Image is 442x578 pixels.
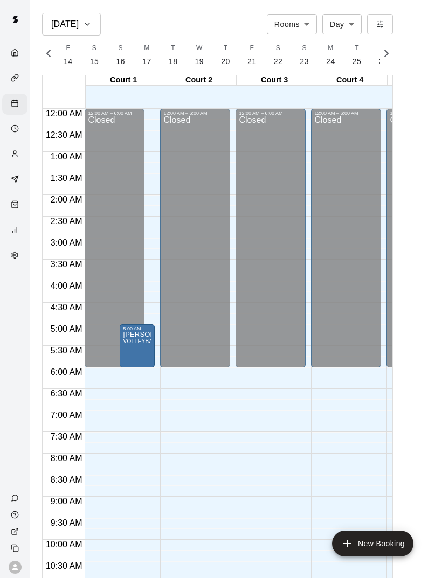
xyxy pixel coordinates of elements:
[276,43,280,54] span: S
[344,40,370,71] button: T25
[48,303,85,312] span: 4:30 AM
[221,56,230,67] p: 20
[48,217,85,226] span: 2:30 AM
[48,152,85,161] span: 1:00 AM
[48,454,85,463] span: 8:00 AM
[55,40,81,71] button: F14
[43,561,85,570] span: 10:30 AM
[370,40,396,71] button: 26
[326,56,335,67] p: 24
[48,260,85,269] span: 3:30 AM
[43,540,85,549] span: 10:00 AM
[322,14,362,34] div: Day
[92,43,96,54] span: S
[317,40,344,71] button: M24
[120,324,155,367] div: 5:00 AM – 6:00 AM: Chris Austin
[291,40,317,71] button: S23
[267,14,317,34] div: Rooms
[300,56,309,67] p: 23
[247,56,257,67] p: 21
[328,43,333,54] span: M
[81,40,108,71] button: S15
[85,109,144,367] div: 12:00 AM – 6:00 AM: Closed
[142,56,151,67] p: 17
[42,13,101,36] button: [DATE]
[314,110,378,116] div: 12:00 AM – 6:00 AM
[48,238,85,247] span: 3:00 AM
[161,75,237,86] div: Court 2
[90,56,99,67] p: 15
[88,116,141,371] div: Closed
[353,56,362,67] p: 25
[314,116,378,371] div: Closed
[48,497,85,506] span: 9:00 AM
[224,43,228,54] span: T
[48,432,85,441] span: 7:30 AM
[48,324,85,333] span: 5:00 AM
[239,116,302,371] div: Closed
[312,75,388,86] div: Court 4
[2,523,30,540] a: View public page
[332,531,413,556] button: add
[187,40,213,71] button: W19
[48,410,85,420] span: 7:00 AM
[250,43,254,54] span: F
[2,540,30,556] div: Copy public page link
[195,56,204,67] p: 19
[123,338,310,344] span: VOLLEYBALL Court Rental (Everyday After 3 pm and All Day Weekends)
[48,173,85,183] span: 1:30 AM
[144,43,149,54] span: M
[88,110,141,116] div: 12:00 AM – 6:00 AM
[43,109,85,118] span: 12:00 AM
[160,109,230,367] div: 12:00 AM – 6:00 AM: Closed
[378,56,388,67] p: 26
[48,389,85,398] span: 6:30 AM
[134,40,160,71] button: M17
[274,56,283,67] p: 22
[48,518,85,527] span: 9:30 AM
[237,75,312,86] div: Court 3
[43,130,85,140] span: 12:30 AM
[123,326,151,331] div: 5:00 AM – 6:00 AM
[119,43,123,54] span: S
[239,110,302,116] div: 12:00 AM – 6:00 AM
[86,75,161,86] div: Court 1
[48,195,85,204] span: 2:00 AM
[311,109,381,367] div: 12:00 AM – 6:00 AM: Closed
[302,43,306,54] span: S
[107,40,134,71] button: S16
[2,506,30,523] a: Visit help center
[48,346,85,355] span: 5:30 AM
[116,56,125,67] p: 16
[48,367,85,377] span: 6:00 AM
[51,17,79,32] h6: [DATE]
[265,40,292,71] button: S22
[169,56,178,67] p: 18
[236,109,306,367] div: 12:00 AM – 6:00 AM: Closed
[163,116,227,371] div: Closed
[196,43,203,54] span: W
[48,475,85,484] span: 8:30 AM
[171,43,175,54] span: T
[212,40,239,71] button: T20
[64,56,73,67] p: 14
[160,40,187,71] button: T18
[355,43,359,54] span: T
[163,110,227,116] div: 12:00 AM – 6:00 AM
[66,43,70,54] span: F
[239,40,265,71] button: F21
[48,281,85,290] span: 4:00 AM
[4,9,26,30] img: Swift logo
[2,490,30,506] a: Contact Us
